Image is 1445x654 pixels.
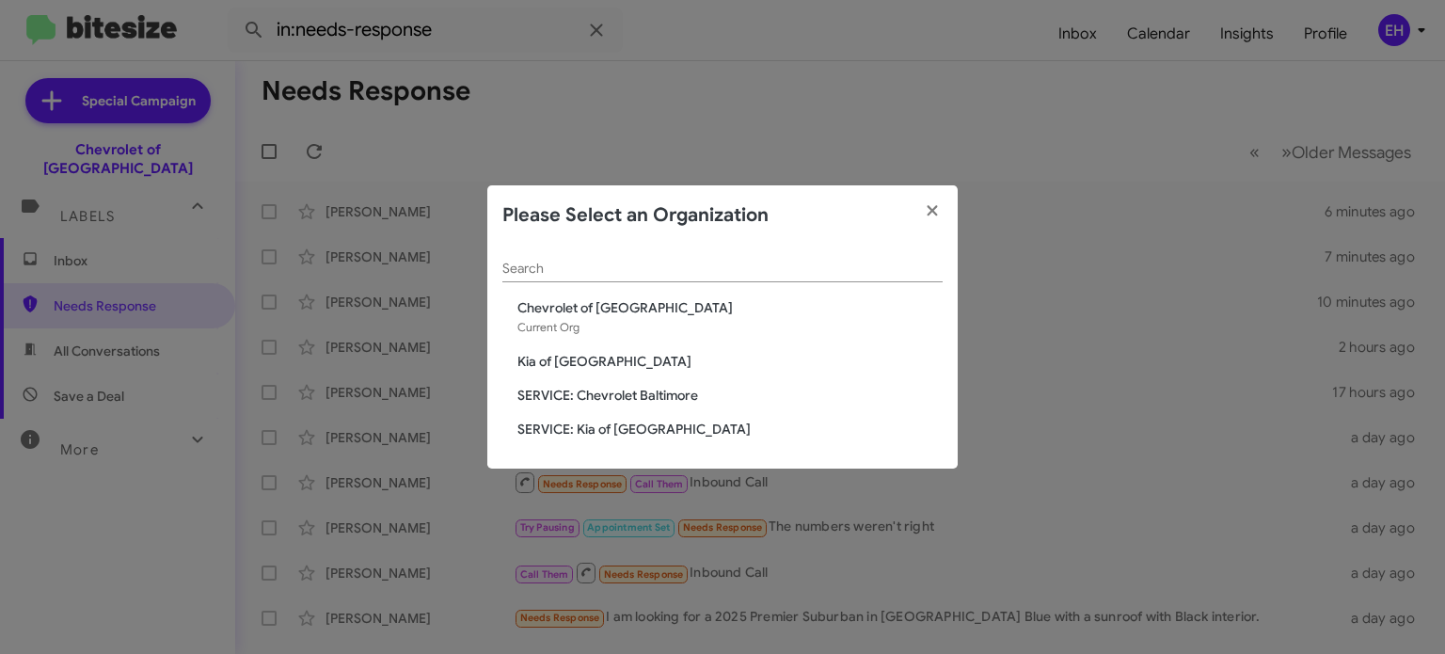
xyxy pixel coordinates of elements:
span: Current Org [517,320,580,334]
h2: Please Select an Organization [502,200,769,231]
span: Kia of [GEOGRAPHIC_DATA] [517,352,943,371]
span: SERVICE: Chevrolet Baltimore [517,386,943,405]
span: SERVICE: Kia of [GEOGRAPHIC_DATA] [517,420,943,439]
span: Chevrolet of [GEOGRAPHIC_DATA] [517,298,943,317]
